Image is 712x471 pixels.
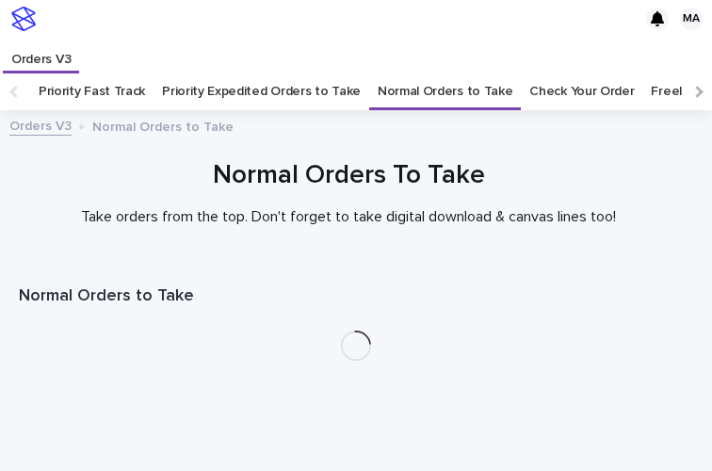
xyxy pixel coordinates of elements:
a: Orders V3 [9,114,72,136]
h1: Normal Orders To Take [19,158,679,193]
div: MA [680,8,703,30]
p: Normal Orders to Take [92,115,234,136]
p: Take orders from the top. Don't forget to take digital download & canvas lines too! [19,208,679,226]
a: Priority Expedited Orders to Take [162,73,361,110]
p: Orders V3 [11,38,71,68]
a: Orders V3 [3,38,79,71]
h1: Normal Orders to Take [19,285,693,308]
a: Check Your Order [529,73,634,110]
a: Priority Fast Track [39,73,145,110]
a: Normal Orders to Take [378,73,513,110]
img: stacker-logo-s-only.png [11,7,36,31]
